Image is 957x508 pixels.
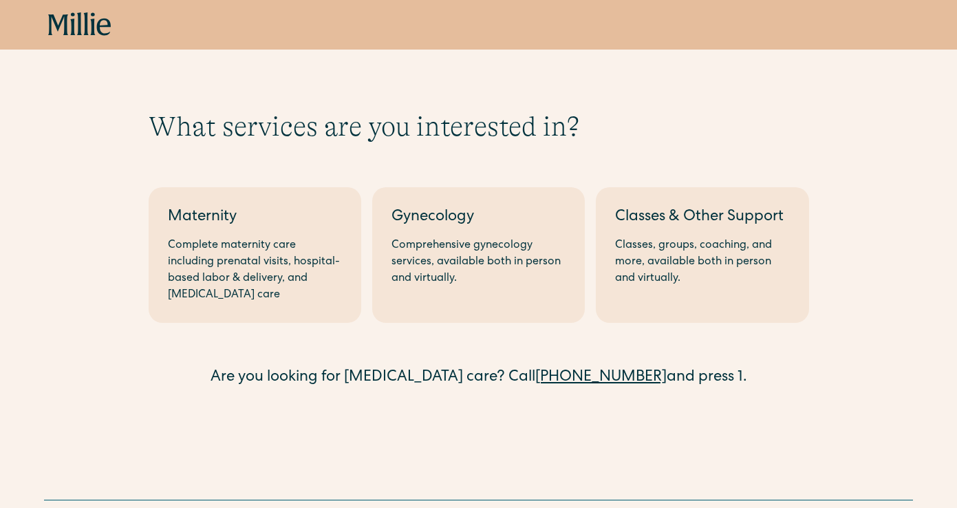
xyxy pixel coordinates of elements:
[168,207,342,229] div: Maternity
[372,187,585,323] a: GynecologyComprehensive gynecology services, available both in person and virtually.
[391,237,566,287] div: Comprehensive gynecology services, available both in person and virtually.
[535,370,667,385] a: [PHONE_NUMBER]
[149,367,809,390] div: Are you looking for [MEDICAL_DATA] care? Call and press 1.
[615,237,789,287] div: Classes, groups, coaching, and more, available both in person and virtually.
[149,110,809,143] h1: What services are you interested in?
[615,207,789,229] div: Classes & Other Support
[391,207,566,229] div: Gynecology
[149,187,361,323] a: MaternityComplete maternity care including prenatal visits, hospital-based labor & delivery, and ...
[168,237,342,304] div: Complete maternity care including prenatal visits, hospital-based labor & delivery, and [MEDICAL_...
[596,187,808,323] a: Classes & Other SupportClasses, groups, coaching, and more, available both in person and virtually.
